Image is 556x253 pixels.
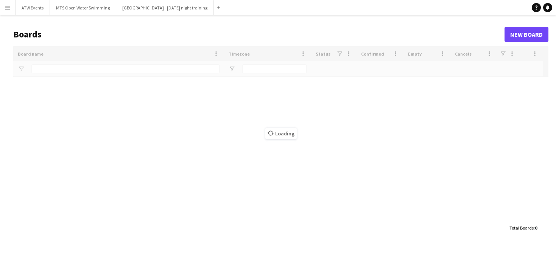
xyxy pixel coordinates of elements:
[509,225,534,231] span: Total Boards
[509,220,537,235] div: :
[265,128,297,139] span: Loading
[13,29,505,40] h1: Boards
[505,27,548,42] a: New Board
[535,225,537,231] span: 0
[16,0,50,15] button: ATW Events
[116,0,214,15] button: [GEOGRAPHIC_DATA] - [DATE] night training
[50,0,116,15] button: MTS Open Water Swimming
